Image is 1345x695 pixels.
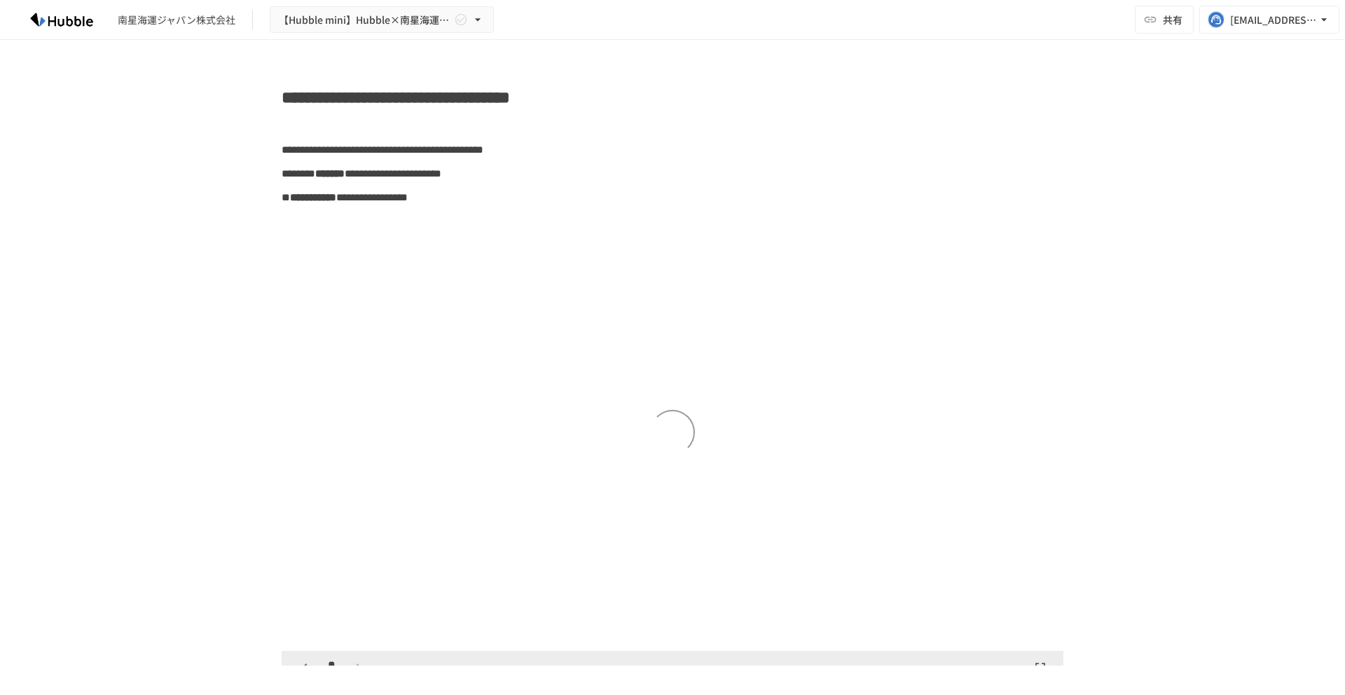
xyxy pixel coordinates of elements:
button: [EMAIL_ADDRESS][DOMAIN_NAME] [1199,6,1339,34]
button: 【Hubble mini】Hubble×南星海運ジャパン株式会社 オンボーディングプロジェクト [270,6,494,34]
span: 【Hubble mini】Hubble×南星海運ジャパン株式会社 オンボーディングプロジェクト [279,11,451,29]
img: HzDRNkGCf7KYO4GfwKnzITak6oVsp5RHeZBEM1dQFiQ [17,8,106,31]
div: 南星海運ジャパン株式会社 [118,13,235,27]
span: 共有 [1163,12,1182,27]
div: [EMAIL_ADDRESS][DOMAIN_NAME] [1230,11,1317,29]
button: 共有 [1135,6,1194,34]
